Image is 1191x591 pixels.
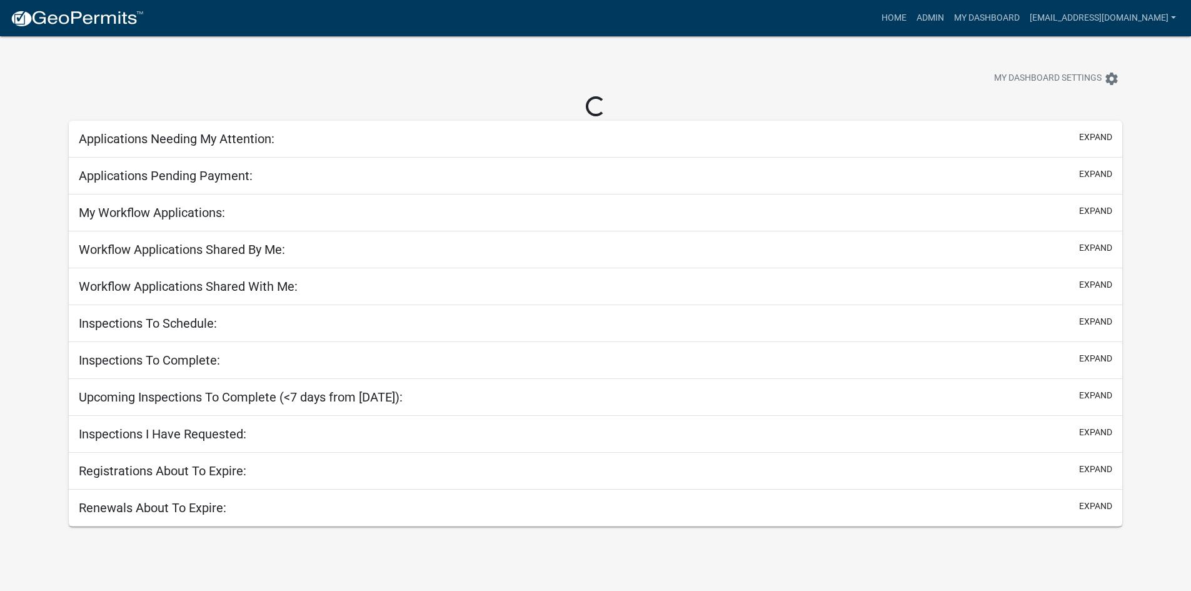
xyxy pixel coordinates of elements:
[79,242,285,257] h5: Workflow Applications Shared By Me:
[79,316,217,331] h5: Inspections To Schedule:
[1025,6,1181,30] a: [EMAIL_ADDRESS][DOMAIN_NAME]
[1079,426,1112,439] button: expand
[1079,131,1112,144] button: expand
[79,131,274,146] h5: Applications Needing My Attention:
[79,500,226,515] h5: Renewals About To Expire:
[877,6,912,30] a: Home
[79,390,403,405] h5: Upcoming Inspections To Complete (<7 days from [DATE]):
[79,279,298,294] h5: Workflow Applications Shared With Me:
[1079,500,1112,513] button: expand
[912,6,949,30] a: Admin
[1079,315,1112,328] button: expand
[994,71,1102,86] span: My Dashboard Settings
[1079,278,1112,291] button: expand
[79,205,225,220] h5: My Workflow Applications:
[1079,205,1112,218] button: expand
[1104,71,1119,86] i: settings
[1079,463,1112,476] button: expand
[1079,389,1112,402] button: expand
[1079,352,1112,365] button: expand
[79,353,220,368] h5: Inspections To Complete:
[79,168,253,183] h5: Applications Pending Payment:
[79,427,246,442] h5: Inspections I Have Requested:
[79,463,246,478] h5: Registrations About To Expire:
[1079,168,1112,181] button: expand
[1079,241,1112,255] button: expand
[949,6,1025,30] a: My Dashboard
[984,66,1129,91] button: My Dashboard Settingssettings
